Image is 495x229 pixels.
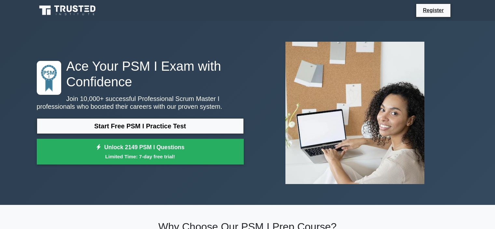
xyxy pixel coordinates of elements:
[37,118,244,134] a: Start Free PSM I Practice Test
[37,95,244,110] p: Join 10,000+ successful Professional Scrum Master I professionals who boosted their careers with ...
[37,139,244,165] a: Unlock 2149 PSM I QuestionsLimited Time: 7-day free trial!
[37,58,244,90] h1: Ace Your PSM I Exam with Confidence
[45,153,236,160] small: Limited Time: 7-day free trial!
[419,6,447,14] a: Register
